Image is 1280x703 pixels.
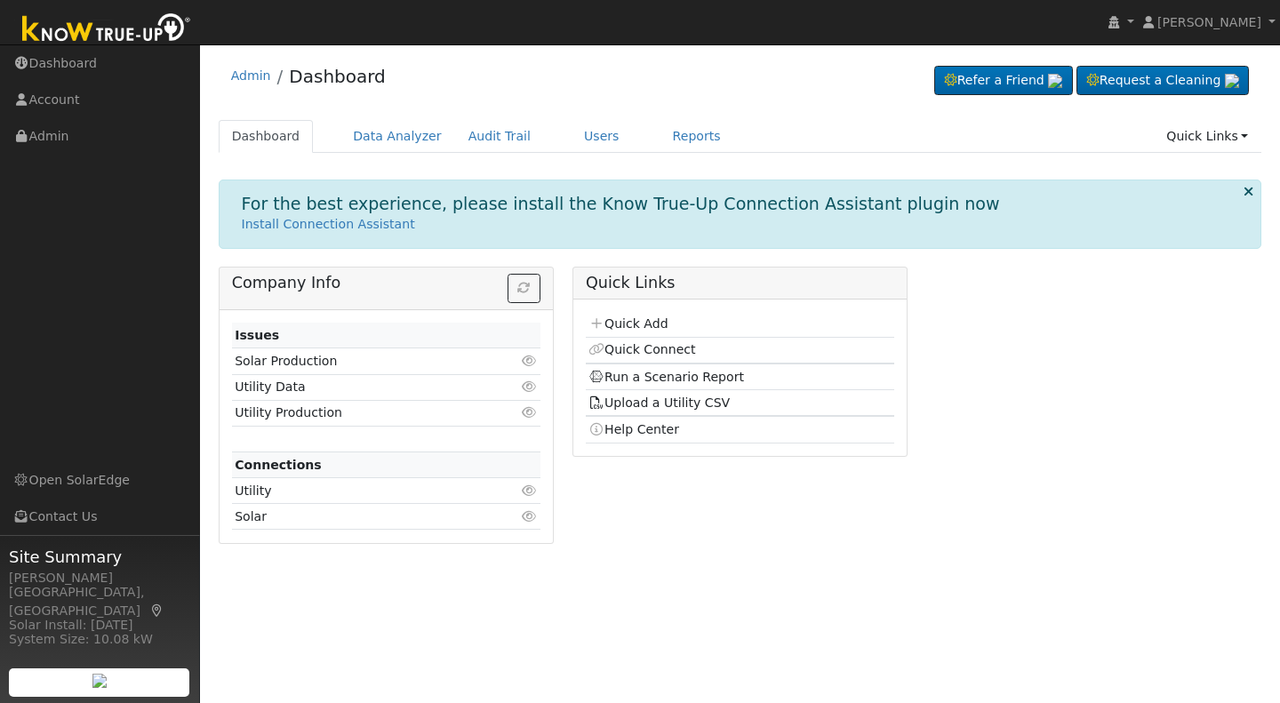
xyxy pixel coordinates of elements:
td: Solar Production [232,348,491,374]
img: Know True-Up [13,10,200,50]
div: Solar Install: [DATE] [9,616,190,635]
i: Click to view [522,510,538,523]
a: Quick Links [1153,120,1261,153]
h5: Company Info [232,274,540,292]
a: Help Center [588,422,679,436]
i: Click to view [522,380,538,393]
td: Utility Data [232,374,491,400]
a: Quick Add [588,316,668,331]
a: Map [149,603,165,618]
a: Run a Scenario Report [588,370,744,384]
td: Utility Production [232,400,491,426]
div: [PERSON_NAME] [9,569,190,587]
td: Solar [232,504,491,530]
img: retrieve [92,674,107,688]
strong: Issues [235,328,279,342]
a: Data Analyzer [340,120,455,153]
i: Click to view [522,406,538,419]
span: Site Summary [9,545,190,569]
a: Refer a Friend [934,66,1073,96]
i: Click to view [522,355,538,367]
h1: For the best experience, please install the Know True-Up Connection Assistant plugin now [242,194,1000,214]
a: Audit Trail [455,120,544,153]
div: [GEOGRAPHIC_DATA], [GEOGRAPHIC_DATA] [9,583,190,620]
a: Quick Connect [588,342,695,356]
a: Users [571,120,633,153]
a: Admin [231,68,271,83]
a: Dashboard [289,66,386,87]
a: Install Connection Assistant [242,217,415,231]
i: Click to view [522,484,538,497]
td: Utility [232,478,491,504]
span: [PERSON_NAME] [1157,15,1261,29]
img: retrieve [1048,74,1062,88]
div: System Size: 10.08 kW [9,630,190,649]
a: Upload a Utility CSV [588,395,730,410]
a: Request a Cleaning [1076,66,1249,96]
h5: Quick Links [586,274,894,292]
a: Reports [660,120,734,153]
a: Dashboard [219,120,314,153]
img: retrieve [1225,74,1239,88]
strong: Connections [235,458,322,472]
